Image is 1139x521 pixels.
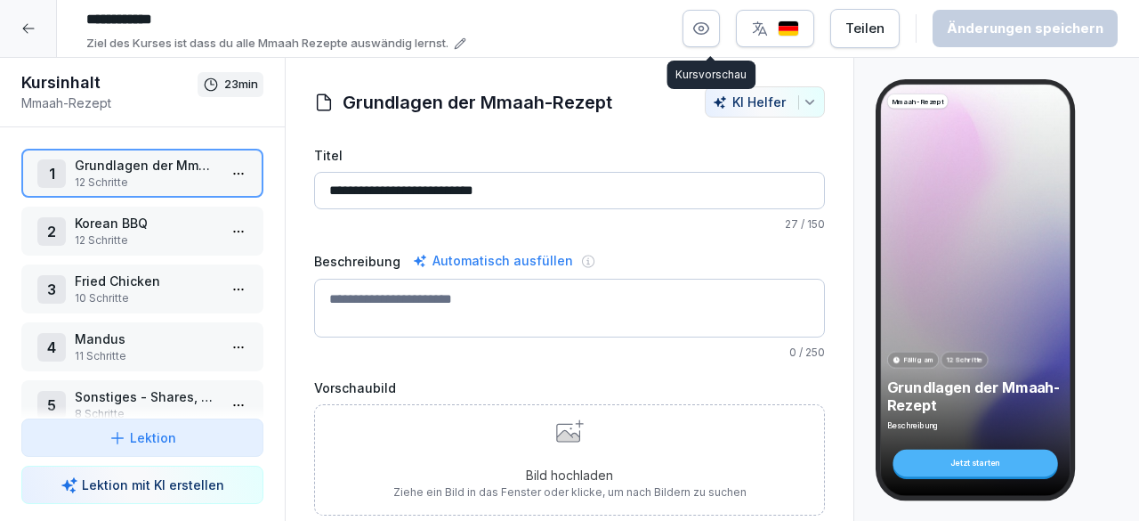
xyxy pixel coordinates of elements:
p: 12 Schritte [75,232,217,248]
div: 3 [37,275,66,304]
p: Mmaah-Rezept [892,96,944,106]
p: Fällig am [903,354,933,364]
button: Änderungen speichern [933,10,1118,47]
span: 27 [785,217,798,231]
div: 4 [37,333,66,362]
button: KI Helfer [705,86,825,118]
div: 1Grundlagen der Mmaah-Rezept12 Schritte [21,149,263,198]
span: 0 [789,346,796,359]
div: 2Korean BBQ12 Schritte [21,207,263,256]
p: Grundlagen der Mmaah-Rezept [75,156,217,175]
h1: Grundlagen der Mmaah-Rezept [343,89,612,116]
p: / 150 [314,216,825,232]
div: 5 [37,391,66,419]
p: Fried Chicken [75,272,217,290]
button: Lektion mit KI erstellen [21,466,263,504]
p: Ziehe ein Bild in das Fenster oder klicke, um nach Bildern zu suchen [393,484,747,501]
p: 12 Schritte [75,175,217,191]
div: 3Fried Chicken10 Schritte [21,265,263,313]
div: 1 [37,159,66,188]
p: Beschreibung [887,420,1063,431]
div: Kursvorschau [666,61,755,89]
p: 12 Schritte [946,354,982,364]
h1: Kursinhalt [21,72,198,94]
p: 23 min [224,76,258,94]
p: Sonstiges - Shares, Beilagen & Co. [75,387,217,406]
div: Automatisch ausfüllen [409,250,577,272]
button: Teilen [830,9,900,48]
div: Jetzt starten [893,450,1058,476]
p: Ziel des Kurses ist dass du alle Mmaah Rezepte auswändig lernst. [86,35,448,53]
label: Titel [314,146,825,165]
p: Lektion mit KI erstellen [82,476,224,494]
button: Lektion [21,419,263,457]
p: Mmaah-Rezept [21,94,198,112]
label: Beschreibung [314,252,400,271]
label: Vorschaubild [314,379,825,397]
div: Änderungen speichern [947,19,1103,38]
div: Teilen [845,19,885,38]
p: 11 Schritte [75,348,217,364]
div: 2 [37,217,66,246]
p: 10 Schritte [75,290,217,306]
p: Lektion [130,428,176,447]
p: Bild hochladen [393,466,747,484]
p: / 250 [314,345,825,361]
div: KI Helfer [713,94,817,110]
p: Grundlagen der Mmaah-Rezept [887,378,1063,414]
p: Korean BBQ [75,214,217,232]
div: 5Sonstiges - Shares, Beilagen & Co.8 Schritte [21,380,263,429]
p: Mandus [75,330,217,348]
div: 4Mandus11 Schritte [21,322,263,371]
img: de.svg [778,20,799,37]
